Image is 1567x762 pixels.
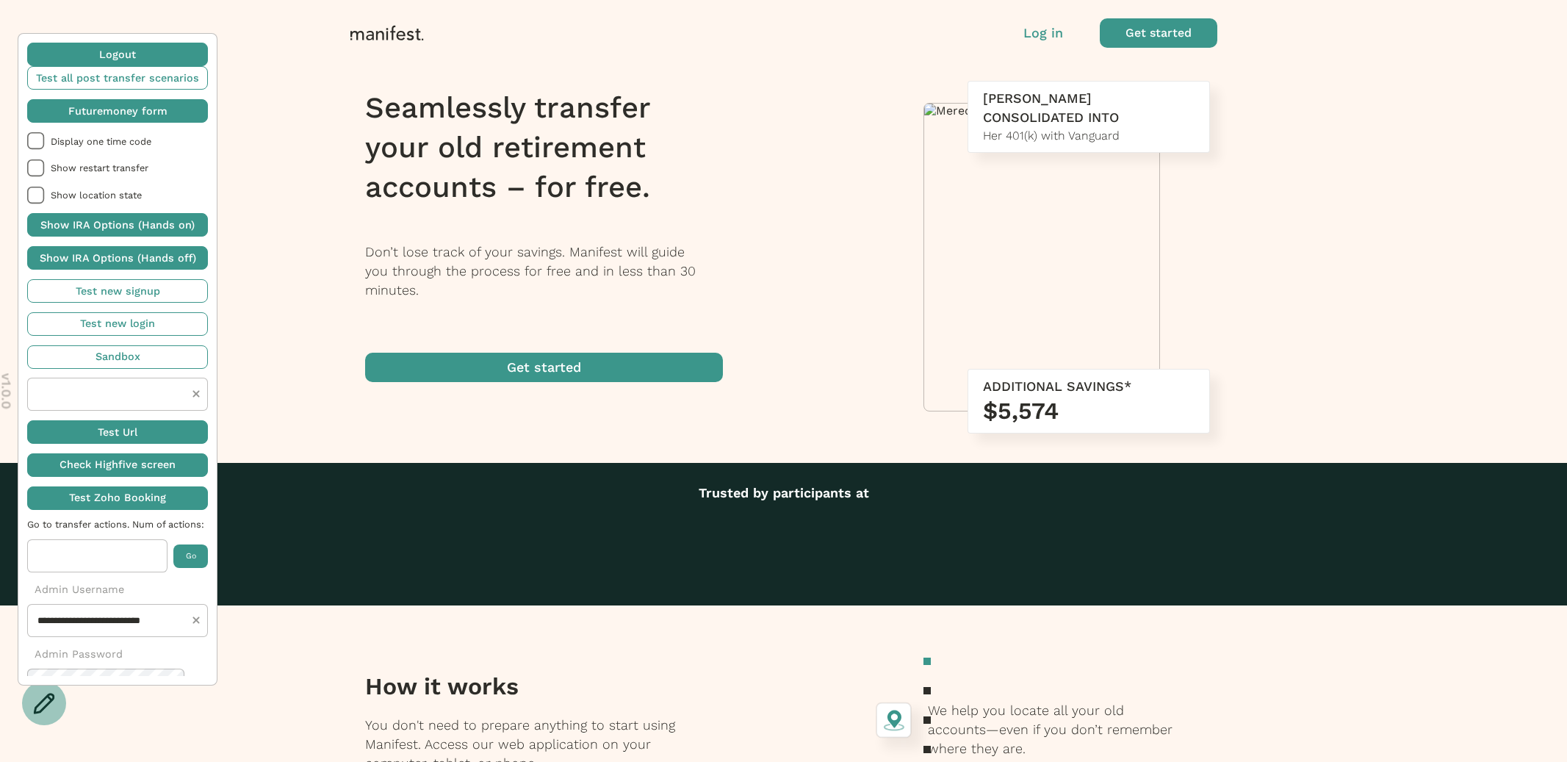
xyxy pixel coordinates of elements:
[27,246,208,270] button: Show IRA Options (Hands off)
[27,420,208,444] button: Test Url
[365,88,742,207] h1: Seamlessly transfer your old retirement accounts – for free.
[27,99,208,123] button: Futuremoney form
[27,132,208,150] li: Display one time code
[173,544,208,568] button: Go
[983,377,1195,396] div: ADDITIONAL SAVINGS*
[27,582,208,597] p: Admin Username
[51,136,208,147] span: Display one time code
[27,486,208,510] button: Test Zoho Booking
[27,519,208,530] span: Go to transfer actions. Num of actions:
[1023,24,1063,43] button: Log in
[983,127,1195,145] div: Her 401(k) with Vanguard
[27,453,208,477] button: Check Highfive screen
[51,162,208,173] span: Show restart transfer
[1100,18,1217,48] button: Get started
[27,43,208,66] button: Logout
[27,345,208,369] button: Sandbox
[27,213,208,237] button: Show IRA Options (Hands on)
[27,279,208,303] button: Test new signup
[27,159,208,177] li: Show restart transfer
[924,104,1159,118] img: Meredith
[27,647,208,662] p: Admin Password
[27,187,208,204] li: Show location state
[51,190,208,201] span: Show location state
[365,672,694,701] h3: How it works
[983,396,1195,425] h3: $5,574
[983,89,1195,127] div: [PERSON_NAME] CONSOLIDATED INTO
[27,66,208,90] button: Test all post transfer scenarios
[365,353,723,382] button: Get started
[365,242,742,300] p: Don’t lose track of your savings. Manifest will guide you through the process for free and in les...
[27,312,208,336] button: Test new login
